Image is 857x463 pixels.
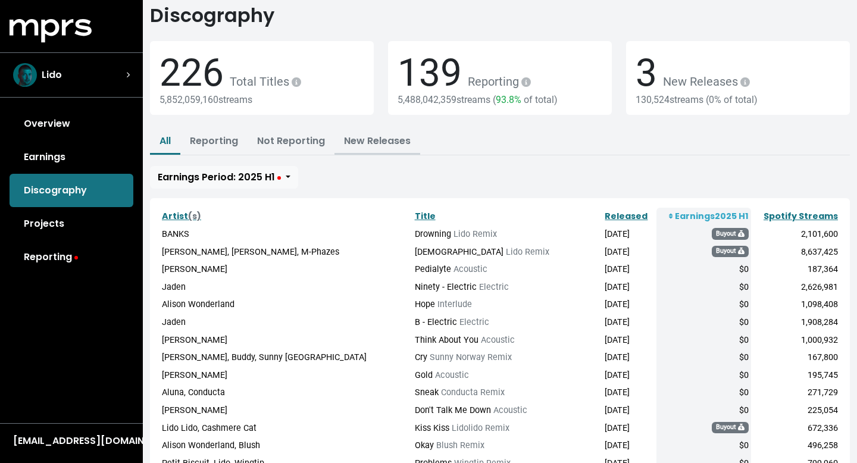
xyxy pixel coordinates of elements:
td: Drowning [412,226,603,243]
td: [DATE] [602,384,656,402]
td: [PERSON_NAME] [159,261,412,279]
td: Alison Wonderland, Blush [159,437,412,455]
div: $0 [659,263,749,276]
td: [DEMOGRAPHIC_DATA] [412,243,603,261]
span: Buyout [712,422,749,434]
td: Okay [412,437,603,455]
a: Reporting [190,134,238,148]
td: 496,258 [751,437,840,455]
td: Kiss Kiss [412,420,603,437]
span: 3 [636,51,657,95]
div: $0 [659,316,749,329]
td: 225,054 [751,402,840,420]
td: Don't Talk Me Down [412,402,603,420]
th: Earnings 2025 H1 [656,208,752,226]
td: 1,098,408 [751,296,840,314]
a: Reporting [10,240,133,274]
td: 2,626,981 [751,279,840,296]
td: 8,637,425 [751,243,840,261]
td: [DATE] [602,331,656,349]
span: Acoustic [453,264,487,274]
span: 226 [159,51,224,95]
td: [DATE] [602,226,656,243]
a: mprs logo [10,23,92,37]
span: Acoustic [493,405,527,415]
td: [DATE] [602,296,656,314]
span: Total Titles [224,74,304,89]
h1: Discography [150,4,274,27]
td: 167,800 [751,349,840,367]
div: $0 [659,351,749,364]
span: Earnings Period: 2025 H1 [158,170,281,184]
span: 0% [709,94,721,105]
span: Acoustic [481,335,515,345]
td: Jaden [159,279,412,296]
td: [DATE] [602,261,656,279]
a: Title [415,210,436,222]
span: 139 [398,51,462,95]
div: $0 [659,439,749,452]
td: [DATE] [602,367,656,384]
td: [DATE] [602,314,656,331]
span: Buyout [712,228,749,240]
span: (s) [188,210,201,222]
td: Think About You [412,331,603,349]
td: [DATE] [602,243,656,261]
span: Lido Remix [453,229,497,239]
span: Reporting [462,74,533,89]
td: 2,101,600 [751,226,840,243]
td: [PERSON_NAME], Buddy, Sunny [GEOGRAPHIC_DATA] [159,349,412,367]
div: $0 [659,298,749,311]
td: Pedialyte [412,261,603,279]
div: 130,524 streams ( of total) [636,94,840,105]
td: [DATE] [602,279,656,296]
div: $0 [659,386,749,399]
td: 195,745 [751,367,840,384]
span: Lido Remix [506,247,549,257]
td: Sneak [412,384,603,402]
a: Projects [10,207,133,240]
span: Interlude [437,299,472,309]
td: [PERSON_NAME] [159,402,412,420]
div: 5,852,059,160 streams [159,94,364,105]
td: [DATE] [602,437,656,455]
button: [EMAIL_ADDRESS][DOMAIN_NAME] [10,433,133,449]
td: [PERSON_NAME] [159,331,412,349]
a: New Releases [344,134,411,148]
td: 1,000,932 [751,331,840,349]
td: Ninety - Electric [412,279,603,296]
td: BANKS [159,226,412,243]
span: Blush Remix [436,440,484,451]
td: [PERSON_NAME], [PERSON_NAME], M-Phazes [159,243,412,261]
td: Gold [412,367,603,384]
span: Lido [42,68,62,82]
img: The selected account / producer [13,63,37,87]
td: 1,908,284 [751,314,840,331]
span: Conducta Remix [441,387,505,398]
td: 187,364 [751,261,840,279]
td: 271,729 [751,384,840,402]
div: $0 [659,334,749,347]
a: Artist(s) [162,210,201,222]
td: Lido Lido, Cashmere Cat [159,420,412,437]
td: Cry [412,349,603,367]
span: Electric [479,282,509,292]
div: $0 [659,369,749,382]
td: Aluna, Conducta [159,384,412,402]
td: Alison Wonderland [159,296,412,314]
span: Electric [459,317,489,327]
span: Sunny Norway Remix [430,352,512,362]
td: Hope [412,296,603,314]
span: New Releases [657,74,752,89]
span: Acoustic [435,370,469,380]
span: Buyout [712,246,749,258]
td: B - Electric [412,314,603,331]
button: Earnings Period: 2025 H1 [150,166,298,189]
a: Released [605,210,648,222]
span: 93.8% [496,94,521,105]
div: $0 [659,281,749,294]
a: Spotify Streams [764,210,838,222]
td: 672,336 [751,420,840,437]
a: Not Reporting [257,134,325,148]
td: [DATE] [602,349,656,367]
